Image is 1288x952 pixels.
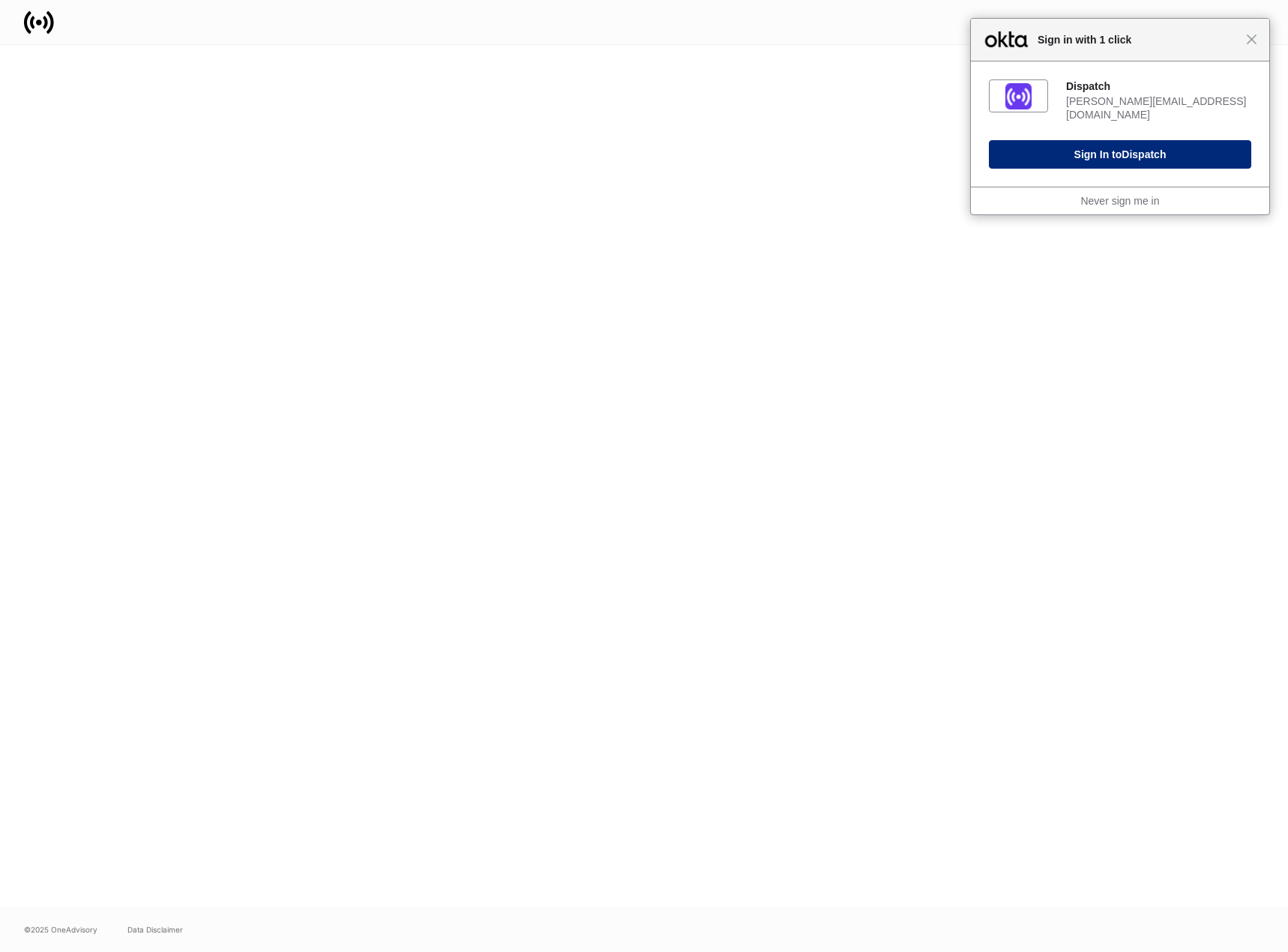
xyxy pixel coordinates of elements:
img: fs01jxrofoggULhDH358 [1005,83,1032,109]
span: Close [1246,34,1257,45]
span: Sign in with 1 click [1030,31,1246,49]
div: Dispatch [1066,79,1251,93]
span: Dispatch [1122,148,1166,160]
a: Data Disclaimer [127,924,183,936]
a: Never sign me in [1080,195,1159,207]
button: Sign In toDispatch [989,140,1251,169]
div: [PERSON_NAME][EMAIL_ADDRESS][DOMAIN_NAME] [1066,94,1251,121]
span: © 2025 OneAdvisory [24,924,97,936]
